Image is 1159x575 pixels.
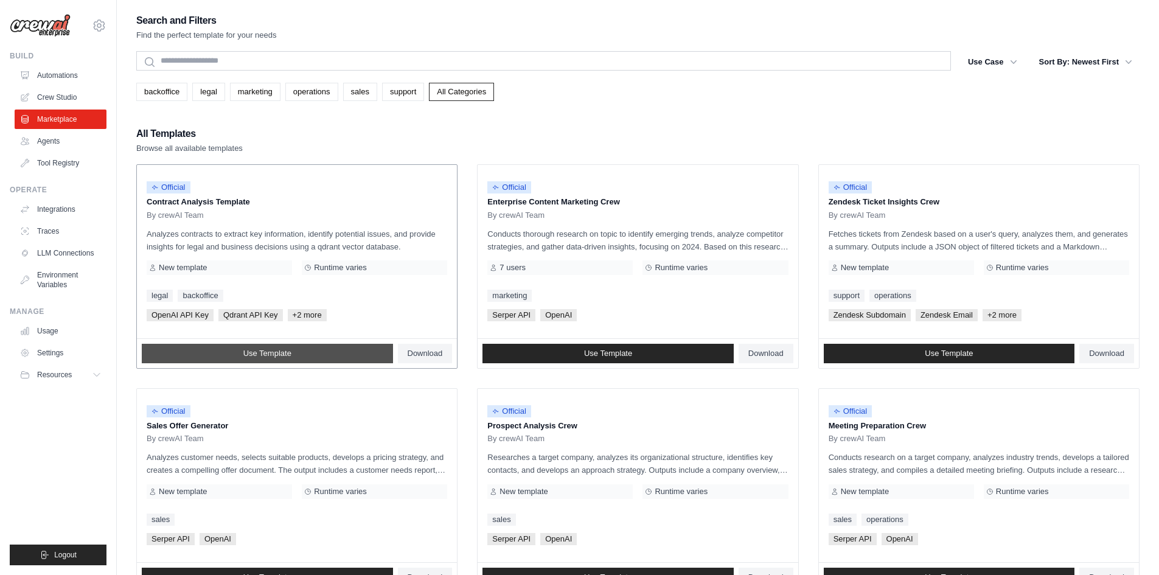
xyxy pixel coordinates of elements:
[829,405,872,417] span: Official
[829,434,886,444] span: By crewAI Team
[829,181,872,193] span: Official
[1089,349,1124,358] span: Download
[15,321,106,341] a: Usage
[136,142,243,155] p: Browse all available templates
[15,343,106,363] a: Settings
[147,514,175,526] a: sales
[136,12,277,29] h2: Search and Filters
[136,125,243,142] h2: All Templates
[882,533,918,545] span: OpenAI
[1079,344,1134,363] a: Download
[15,265,106,294] a: Environment Variables
[147,405,190,417] span: Official
[243,349,291,358] span: Use Template
[487,434,545,444] span: By crewAI Team
[314,263,367,273] span: Runtime varies
[429,83,494,101] a: All Categories
[487,290,532,302] a: marketing
[15,221,106,241] a: Traces
[15,200,106,219] a: Integrations
[147,420,447,432] p: Sales Offer Generator
[147,181,190,193] span: Official
[829,420,1129,432] p: Meeting Preparation Crew
[10,307,106,316] div: Manage
[487,228,788,253] p: Conducts thorough research on topic to identify emerging trends, analyze competitor strategies, a...
[824,344,1075,363] a: Use Template
[540,309,577,321] span: OpenAI
[147,211,204,220] span: By crewAI Team
[487,514,515,526] a: sales
[314,487,367,497] span: Runtime varies
[159,487,207,497] span: New template
[218,309,283,321] span: Qdrant API Key
[655,263,708,273] span: Runtime varies
[408,349,443,358] span: Download
[10,185,106,195] div: Operate
[925,349,973,358] span: Use Template
[15,66,106,85] a: Automations
[15,153,106,173] a: Tool Registry
[159,263,207,273] span: New template
[15,131,106,151] a: Agents
[869,290,916,302] a: operations
[10,545,106,565] button: Logout
[15,110,106,129] a: Marketplace
[147,434,204,444] span: By crewAI Team
[54,550,77,560] span: Logout
[487,309,535,321] span: Serper API
[961,51,1025,73] button: Use Case
[829,228,1129,253] p: Fetches tickets from Zendesk based on a user's query, analyzes them, and generates a summary. Out...
[829,309,911,321] span: Zendesk Subdomain
[540,533,577,545] span: OpenAI
[230,83,280,101] a: marketing
[499,263,526,273] span: 7 users
[748,349,784,358] span: Download
[487,196,788,208] p: Enterprise Content Marketing Crew
[829,196,1129,208] p: Zendesk Ticket Insights Crew
[487,211,545,220] span: By crewAI Team
[996,263,1049,273] span: Runtime varies
[192,83,224,101] a: legal
[487,533,535,545] span: Serper API
[147,228,447,253] p: Analyzes contracts to extract key information, identify potential issues, and provide insights fo...
[861,514,908,526] a: operations
[739,344,793,363] a: Download
[829,290,865,302] a: support
[841,487,889,497] span: New template
[829,533,877,545] span: Serper API
[285,83,338,101] a: operations
[655,487,708,497] span: Runtime varies
[142,344,393,363] a: Use Template
[147,290,173,302] a: legal
[398,344,453,363] a: Download
[37,370,72,380] span: Resources
[147,196,447,208] p: Contract Analysis Template
[15,88,106,107] a: Crew Studio
[382,83,424,101] a: support
[147,309,214,321] span: OpenAI API Key
[200,533,236,545] span: OpenAI
[487,420,788,432] p: Prospect Analysis Crew
[10,51,106,61] div: Build
[829,514,857,526] a: sales
[916,309,978,321] span: Zendesk Email
[1032,51,1140,73] button: Sort By: Newest First
[482,344,734,363] a: Use Template
[983,309,1022,321] span: +2 more
[841,263,889,273] span: New template
[136,83,187,101] a: backoffice
[136,29,277,41] p: Find the perfect template for your needs
[487,405,531,417] span: Official
[147,451,447,476] p: Analyzes customer needs, selects suitable products, develops a pricing strategy, and creates a co...
[343,83,377,101] a: sales
[10,14,71,37] img: Logo
[147,533,195,545] span: Serper API
[178,290,223,302] a: backoffice
[487,181,531,193] span: Official
[829,211,886,220] span: By crewAI Team
[499,487,548,497] span: New template
[15,365,106,385] button: Resources
[15,243,106,263] a: LLM Connections
[829,451,1129,476] p: Conducts research on a target company, analyzes industry trends, develops a tailored sales strate...
[996,487,1049,497] span: Runtime varies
